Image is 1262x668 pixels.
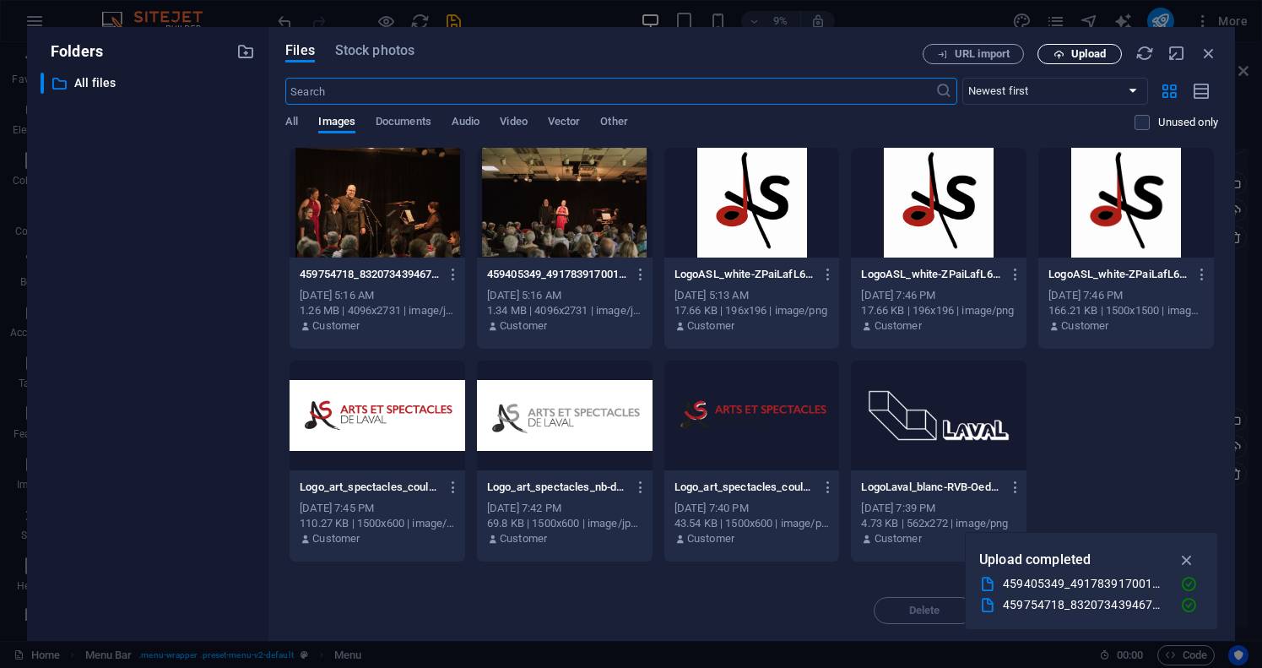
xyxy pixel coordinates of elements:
i: Create new folder [236,42,255,61]
p: Logo_art_spectacles_coul_white-fy_ehNFJZA18Z-QE_qcadg.jpg [300,480,439,495]
p: Customer [500,318,547,334]
p: LogoASL_white-ZPaiLafL6zmiLoxpdscP4w-wwe1pVmg1b8mLTPDhaLLZA.png [674,267,814,282]
p: Customer [312,318,360,334]
p: LogoASL_white-ZPaiLafL6zmiLoxpdscP4w.jpeg [1048,267,1188,282]
p: Folders [41,41,103,62]
p: 459405349_491783917001515_3433209122484565001_n-kM8-UmpsuO9uaGuiMUXvOw.jpg [487,267,626,282]
p: LogoLaval_blanc-RVB-Oed9IbaenVdspI3M_GpUIg.png [861,480,1000,495]
p: Customer [687,318,734,334]
p: Customer [500,531,547,546]
div: 1.34 MB | 4096x2731 | image/jpeg [487,303,642,318]
span: Vector [548,111,581,135]
p: Customer [312,531,360,546]
div: 1.26 MB | 4096x2731 | image/jpeg [300,303,455,318]
span: Video [500,111,527,135]
div: 69.8 KB | 1500x600 | image/jpeg [487,516,642,531]
div: 459405349_491783917001515_3433209122484565001_n.jpg [1003,574,1167,594]
p: Logo_art_spectacles_nb-doX5p9xPq9yQS-kvpM92Zg.jpg [487,480,626,495]
p: LogoASL_white-ZPaiLafL6zmiLoxpdscP4w-9iPKBxkO7DhSnVZip3dWSQ.png [861,267,1000,282]
i: Minimize [1167,44,1186,62]
div: 4.73 KB | 562x272 | image/png [861,516,1016,531]
p: Logo_art_spectacles_coul-2I9ol8CGGz5_Cekv63d4Gg.png [674,480,814,495]
div: 43.54 KB | 1500x600 | image/png [674,516,830,531]
div: ​ [41,73,44,94]
div: [DATE] 7:40 PM [674,501,830,516]
i: Close [1200,44,1218,62]
p: Displays only files that are not in use on the website. Files added during this session can still... [1158,115,1218,130]
div: [DATE] 7:39 PM [861,501,1016,516]
span: Other [600,111,627,135]
p: Upload completed [979,549,1091,571]
span: Documents [376,111,431,135]
span: Upload [1071,49,1106,59]
div: [DATE] 5:16 AM [487,288,642,303]
div: [DATE] 5:16 AM [300,288,455,303]
div: [DATE] 7:45 PM [300,501,455,516]
span: Files [285,41,315,61]
div: 110.27 KB | 1500x600 | image/jpeg [300,516,455,531]
span: Images [318,111,355,135]
div: 17.66 KB | 196x196 | image/png [861,303,1016,318]
span: Audio [452,111,479,135]
button: Upload [1037,44,1122,64]
span: All [285,111,298,135]
p: Customer [687,531,734,546]
p: All files [74,73,224,93]
input: Search [285,78,934,105]
p: Customer [875,318,922,334]
p: 459754718_8320734394672474_5936768468549268475_n-vlLPYprp7QibKvb6btRZVQ.jpg [300,267,439,282]
span: URL import [955,49,1010,59]
p: Customer [1061,318,1108,334]
div: 459754718_8320734394672474_5936768468549268475_n.jpg [1003,595,1167,615]
p: Customer [875,531,922,546]
div: [DATE] 7:46 PM [861,288,1016,303]
div: 17.66 KB | 196x196 | image/png [674,303,830,318]
div: [DATE] 5:13 AM [674,288,830,303]
div: 166.21 KB | 1500x1500 | image/jpeg [1048,303,1204,318]
div: [DATE] 7:42 PM [487,501,642,516]
div: [DATE] 7:46 PM [1048,288,1204,303]
span: Stock photos [335,41,414,61]
button: URL import [923,44,1024,64]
